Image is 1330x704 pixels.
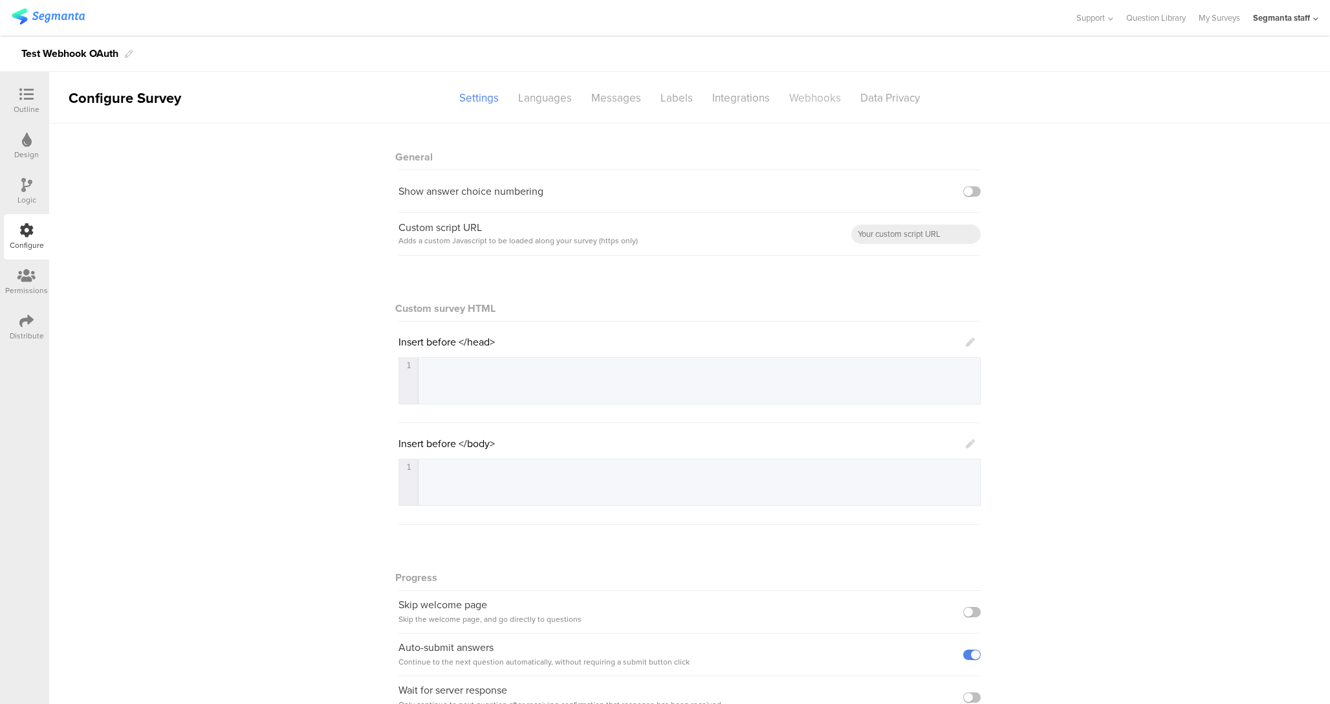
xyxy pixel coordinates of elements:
[703,87,779,109] div: Integrations
[398,234,638,248] div: Adds a custom Javascript to be loaded along your survey (https only)
[398,137,981,170] div: General
[10,330,44,342] div: Distribute
[10,239,44,251] div: Configure
[398,220,482,235] span: Custom script URL
[399,360,417,370] div: 1
[851,225,981,244] input: Your custom script URL
[398,613,582,625] span: Skip the welcome page, and go directly to questions
[651,87,703,109] div: Labels
[49,87,198,109] div: Configure Survey
[398,335,495,349] span: Insert before </head>
[14,104,39,115] div: Outline
[851,87,930,109] div: Data Privacy
[779,87,851,109] div: Webhooks
[398,557,981,591] div: Progress
[1076,12,1105,24] span: Support
[398,656,690,668] span: Continue to the next question automatically, without requiring a submit button click
[582,87,651,109] div: Messages
[399,462,417,472] div: 1
[450,87,508,109] div: Settings
[5,285,48,296] div: Permissions
[1253,12,1310,24] div: Segmanta staff
[17,194,36,206] div: Logic
[21,43,118,64] div: Test Webhook OAuth
[398,436,495,451] span: Insert before </body>
[398,301,981,316] div: Custom survey HTML
[508,87,582,109] div: Languages
[398,598,582,626] div: Skip welcome page
[398,641,690,669] div: Auto-submit answers
[398,184,543,198] div: Show answer choice numbering
[12,8,85,25] img: segmanta logo
[14,149,39,160] div: Design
